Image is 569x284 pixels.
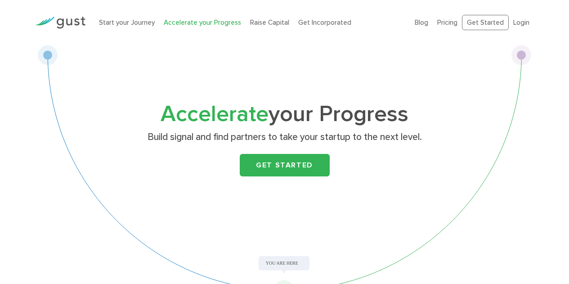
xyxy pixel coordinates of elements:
[437,18,457,27] a: Pricing
[99,18,155,27] a: Start your Journey
[35,17,85,29] img: Gust Logo
[513,18,529,27] a: Login
[161,101,269,127] span: Accelerate
[107,104,462,125] h1: your Progress
[415,18,428,27] a: Blog
[164,18,241,27] a: Accelerate your Progress
[298,18,351,27] a: Get Incorporated
[240,154,330,176] a: Get Started
[110,131,459,144] p: Build signal and find partners to take your startup to the next level.
[462,15,509,31] a: Get Started
[250,18,289,27] a: Raise Capital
